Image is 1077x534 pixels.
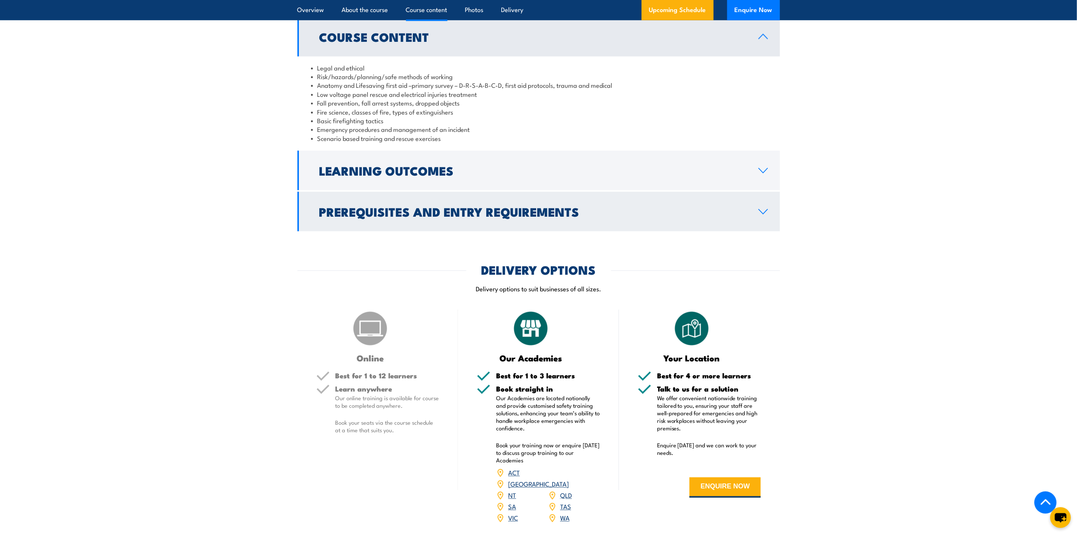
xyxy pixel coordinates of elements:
[311,63,766,72] li: Legal and ethical
[481,264,596,275] h2: DELIVERY OPTIONS
[311,125,766,133] li: Emergency procedures and management of an incident
[508,491,516,500] a: NT
[319,206,746,217] h2: Prerequisites and Entry Requirements
[311,116,766,125] li: Basic firefighting tactics
[336,395,440,410] p: Our online training is available for course to be completed anywhere.
[297,151,780,190] a: Learning Outcomes
[311,81,766,89] li: Anatomy and Lifesaving first aid –primary survey – D-R-S-A-B-C-D, first aid protocols, trauma and...
[496,372,600,379] h5: Best for 1 to 3 learners
[311,90,766,98] li: Low voltage panel rescue and electrical injuries treatment
[297,192,780,231] a: Prerequisites and Entry Requirements
[311,72,766,81] li: Risk/hazards/planning/safe methods of working
[560,491,572,500] a: QLD
[638,353,746,362] h3: Your Location
[689,477,761,498] button: ENQUIRE NOW
[496,385,600,392] h5: Book straight in
[311,107,766,116] li: Fire science, classes of fire, types of extinguishers
[1050,507,1071,528] button: chat-button
[336,419,440,434] p: Book your seats via the course schedule at a time that suits you.
[297,17,780,57] a: Course Content
[319,165,746,176] h2: Learning Outcomes
[508,502,516,511] a: SA
[477,353,585,362] h3: Our Academies
[496,442,600,464] p: Book your training now or enquire [DATE] to discuss group training to our Academies
[316,353,424,362] h3: Online
[657,442,761,457] p: Enquire [DATE] and we can work to your needs.
[560,513,570,522] a: WA
[508,468,520,477] a: ACT
[319,31,746,42] h2: Course Content
[657,372,761,379] h5: Best for 4 or more learners
[657,385,761,392] h5: Talk to us for a solution
[311,134,766,142] li: Scenario based training and rescue exercises
[560,502,571,511] a: TAS
[496,395,600,432] p: Our Academies are located nationally and provide customised safety training solutions, enhancing ...
[311,98,766,107] li: Fall prevention, fall arrest systems, dropped objects
[508,479,569,488] a: [GEOGRAPHIC_DATA]
[336,372,440,379] h5: Best for 1 to 12 learners
[508,513,518,522] a: VIC
[297,284,780,293] p: Delivery options to suit businesses of all sizes.
[336,385,440,392] h5: Learn anywhere
[657,395,761,432] p: We offer convenient nationwide training tailored to you, ensuring your staff are well-prepared fo...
